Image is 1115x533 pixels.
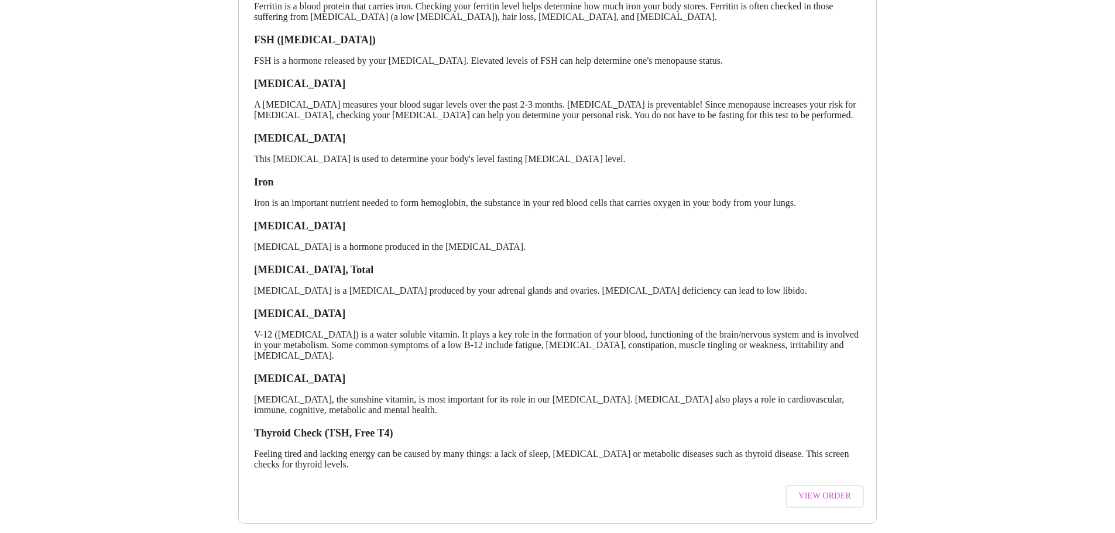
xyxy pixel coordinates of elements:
p: [MEDICAL_DATA], the sunshine vitamin, is most important for its role in our [MEDICAL_DATA]. [MEDI... [254,394,861,415]
p: This [MEDICAL_DATA] is used to determine your body's level fasting [MEDICAL_DATA] level. [254,154,861,164]
h3: [MEDICAL_DATA] [254,308,861,320]
a: View Order [783,479,867,514]
h3: [MEDICAL_DATA], Total [254,264,861,276]
p: [MEDICAL_DATA] is a [MEDICAL_DATA] produced by your adrenal glands and ovaries. [MEDICAL_DATA] de... [254,286,861,296]
h3: [MEDICAL_DATA] [254,78,861,90]
h3: Iron [254,176,861,188]
p: Feeling tired and lacking energy can be caused by many things: a lack of sleep, [MEDICAL_DATA] or... [254,449,861,470]
h3: [MEDICAL_DATA] [254,220,861,232]
span: View Order [798,489,851,504]
p: A [MEDICAL_DATA] measures your blood sugar levels over the past 2-3 months. [MEDICAL_DATA] is pre... [254,99,861,121]
h3: FSH ([MEDICAL_DATA]) [254,34,861,46]
button: View Order [785,485,864,508]
p: V-12 ([MEDICAL_DATA]) is a water soluble vitamin. It plays a key role in the formation of your bl... [254,329,861,361]
h3: [MEDICAL_DATA] [254,132,861,145]
h3: Thyroid Check (TSH, Free T4) [254,427,861,439]
p: [MEDICAL_DATA] is a hormone produced in the [MEDICAL_DATA]. [254,242,861,252]
h3: [MEDICAL_DATA] [254,373,861,385]
p: Ferritin is a blood protein that carries iron. Checking your ferritin level helps determine how m... [254,1,861,22]
p: Iron is an important nutrient needed to form hemoglobin, the substance in your red blood cells th... [254,198,861,208]
p: FSH is a hormone released by your [MEDICAL_DATA]. Elevated levels of FSH can help determine one's... [254,56,861,66]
